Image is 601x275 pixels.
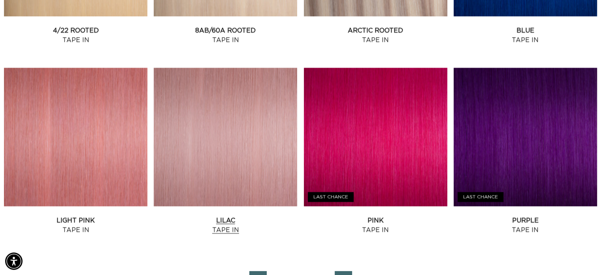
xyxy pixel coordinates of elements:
[304,216,447,235] a: Pink Tape In
[5,252,23,270] div: Accessibility Menu
[304,26,447,45] a: Arctic Rooted Tape In
[4,26,147,45] a: 4/22 Rooted Tape In
[454,216,597,235] a: Purple Tape In
[154,26,297,45] a: 8AB/60A Rooted Tape In
[4,216,147,235] a: Light Pink Tape In
[154,216,297,235] a: Lilac Tape In
[454,26,597,45] a: Blue Tape In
